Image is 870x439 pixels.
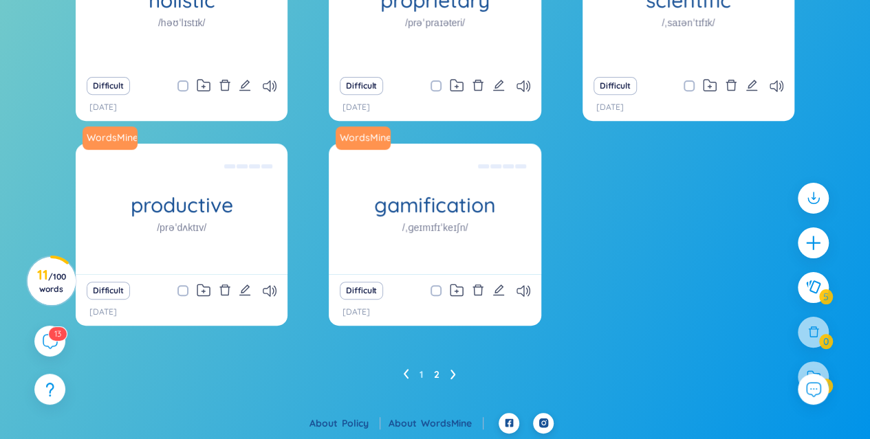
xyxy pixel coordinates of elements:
[725,76,737,95] button: delete
[596,101,624,114] p: [DATE]
[36,269,67,294] h3: 11
[472,79,484,91] span: delete
[239,284,251,296] span: edit
[334,131,392,144] a: WordsMine
[158,15,206,30] h1: /həʊˈlɪstɪk/
[342,306,370,319] p: [DATE]
[87,77,130,95] button: Difficult
[434,364,439,385] a: 2
[472,76,484,95] button: delete
[87,282,130,300] button: Difficult
[389,416,483,431] div: About
[336,126,396,150] a: WordsMine
[342,417,380,429] a: Policy
[434,363,439,385] li: 2
[83,126,143,150] a: WordsMine
[340,282,383,300] button: Difficult
[342,101,370,114] p: [DATE]
[239,79,251,91] span: edit
[329,193,541,217] h1: gamification
[492,79,505,91] span: edit
[662,15,715,30] h1: /ˌsaɪənˈtɪfɪk/
[405,15,465,30] h1: /prəˈpraɪəteri/
[420,364,423,385] a: 1
[239,281,251,300] button: edit
[239,76,251,95] button: edit
[420,363,423,385] li: 1
[39,271,66,294] span: / 100 words
[89,101,117,114] p: [DATE]
[402,220,468,235] h1: /ˌɡeɪmɪfɪˈkeɪʃn/
[472,284,484,296] span: delete
[49,327,67,341] sup: 13
[219,76,231,95] button: delete
[57,328,61,339] span: 3
[219,79,231,91] span: delete
[421,417,483,429] a: WordsMine
[594,77,637,95] button: Difficult
[309,416,380,431] div: About
[403,363,409,385] li: Previous Page
[746,79,758,91] span: edit
[450,363,456,385] li: Next Page
[219,284,231,296] span: delete
[746,76,758,95] button: edit
[492,284,505,296] span: edit
[340,77,383,95] button: Difficult
[492,281,505,300] button: edit
[725,79,737,91] span: delete
[54,328,57,339] span: 1
[492,76,505,95] button: edit
[219,281,231,300] button: delete
[805,234,822,251] span: plus
[89,306,117,319] p: [DATE]
[76,193,287,217] h1: productive
[472,281,484,300] button: delete
[81,131,139,144] a: WordsMine
[157,220,206,235] h1: /prəˈdʌktɪv/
